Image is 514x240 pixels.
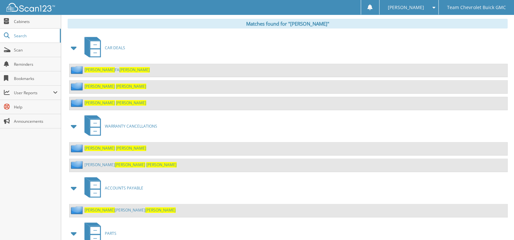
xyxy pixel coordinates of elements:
[146,162,177,167] span: [PERSON_NAME]
[84,162,177,167] a: [PERSON_NAME][PERSON_NAME] [PERSON_NAME]
[14,76,58,81] span: Bookmarks
[119,67,150,73] span: [PERSON_NAME]
[14,33,57,39] span: Search
[84,67,115,73] span: [PERSON_NAME]
[71,99,84,107] img: folder2.png
[14,19,58,24] span: Cabinets
[71,82,84,90] img: folder2.png
[105,231,116,236] span: PARTS
[71,66,84,74] img: folder2.png
[71,144,84,152] img: folder2.png
[14,104,58,110] span: Help
[105,185,143,191] span: ACCOUNTS PAYABLE
[388,6,424,9] span: [PERSON_NAME]
[115,162,145,167] span: [PERSON_NAME]
[84,100,115,106] span: [PERSON_NAME]
[84,84,115,89] span: [PERSON_NAME]
[105,45,125,51] span: CAR DEALS
[84,145,115,151] span: [PERSON_NAME]
[84,100,146,106] a: [PERSON_NAME] [PERSON_NAME]
[116,100,146,106] span: [PERSON_NAME]
[71,161,84,169] img: folder2.png
[71,206,84,214] img: folder2.png
[84,67,150,73] a: [PERSON_NAME]FA[PERSON_NAME]
[116,84,146,89] span: [PERSON_NAME]
[84,84,146,89] a: [PERSON_NAME] [PERSON_NAME]
[145,207,176,213] span: [PERSON_NAME]
[14,62,58,67] span: Reminders
[14,90,53,96] span: User Reports
[482,209,514,240] iframe: Chat Widget
[105,123,157,129] span: WARRANTY CANCELLATIONS
[14,119,58,124] span: Announcements
[81,113,157,139] a: WARRANTY CANCELLATIONS
[68,19,508,29] div: Matches found for "[PERSON_NAME]"
[447,6,506,9] span: Team Chevrolet Buick GMC
[6,3,55,12] img: scan123-logo-white.svg
[81,175,143,201] a: ACCOUNTS PAYABLE
[116,145,146,151] span: [PERSON_NAME]
[84,145,146,151] a: [PERSON_NAME] [PERSON_NAME]
[84,207,176,213] a: [PERSON_NAME][PERSON_NAME][PERSON_NAME]
[14,47,58,53] span: Scan
[84,207,115,213] span: [PERSON_NAME]
[81,35,125,61] a: CAR DEALS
